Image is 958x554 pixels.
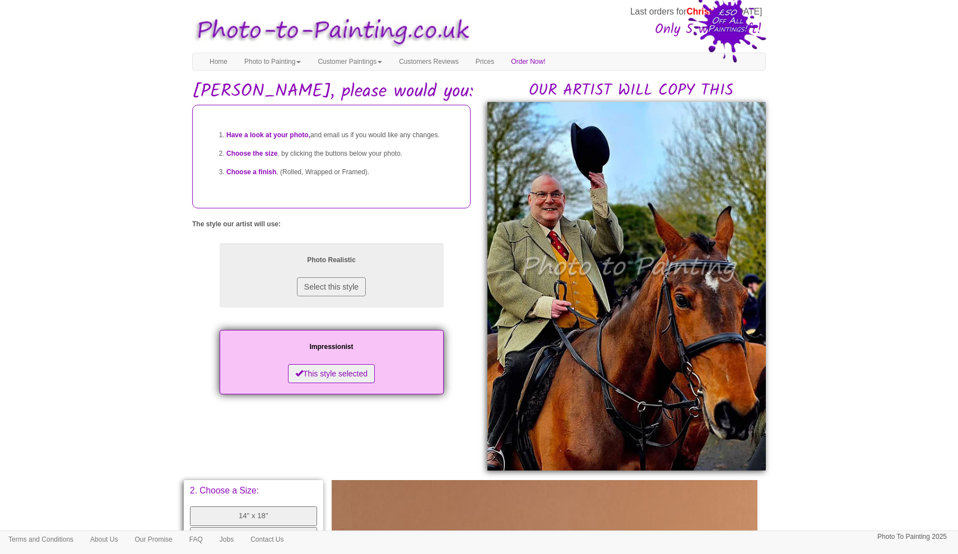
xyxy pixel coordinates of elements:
span: Have a look at your photo, [226,131,310,139]
a: Order Now! [503,53,554,70]
a: Prices [467,53,503,70]
a: Customers Reviews [390,53,467,70]
a: FAQ [181,531,211,548]
h1: [PERSON_NAME], please would you: [192,82,766,101]
button: 18" x 24" [190,527,317,547]
p: 2. Choose a Size: [190,486,317,495]
button: Select this style [297,277,366,296]
span: Choose the size [226,150,277,157]
h3: Only 5 weeks left! [475,22,762,37]
img: Photo to Painting [187,10,473,53]
label: The style our artist will use: [192,220,281,229]
a: About Us [82,531,126,548]
p: Photo To Painting 2025 [877,531,947,543]
a: Contact Us [242,531,292,548]
img: Michael, please would you: [487,102,766,471]
li: , (Rolled, Wrapped or Framed). [226,163,459,181]
button: 14" x 18" [190,506,317,526]
h2: OUR ARTIST WILL COPY THIS [496,82,766,100]
span: Last orders for - [DATE] [630,7,762,16]
span: Christmas [686,7,729,16]
li: and email us if you would like any changes. [226,126,459,145]
span: Choose a finish [226,168,276,176]
a: Jobs [211,531,242,548]
a: Customer Paintings [309,53,390,70]
button: This style selected [288,364,375,383]
p: Impressionist [231,341,433,353]
a: Photo to Painting [236,53,309,70]
li: , by clicking the buttons below your photo. [226,145,459,163]
a: Our Promise [126,531,180,548]
p: Photo Realistic [231,254,433,266]
a: Home [201,53,236,70]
